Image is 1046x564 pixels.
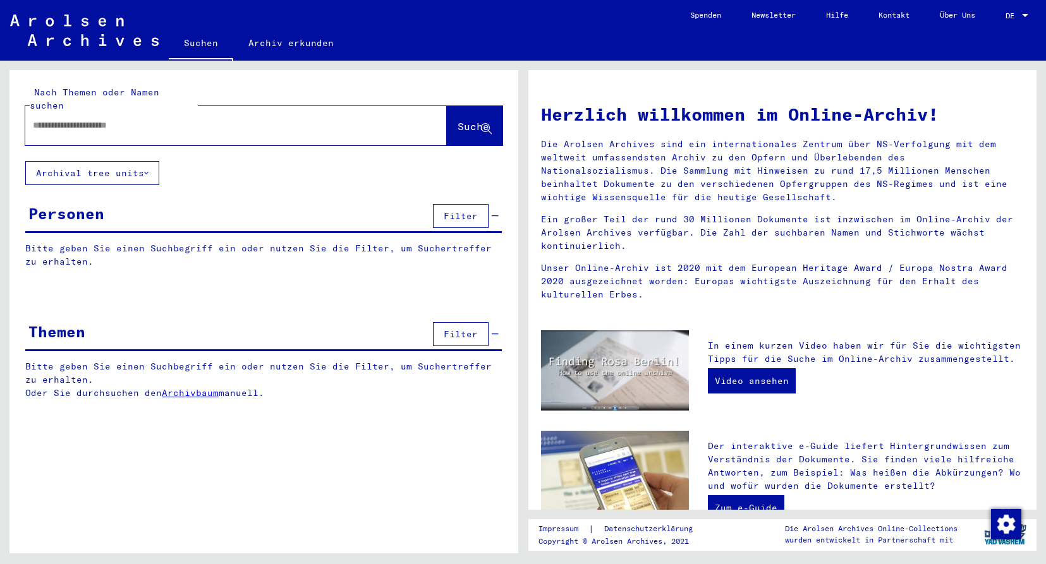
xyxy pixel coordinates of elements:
p: Copyright © Arolsen Archives, 2021 [538,536,708,547]
p: Die Arolsen Archives sind ein internationales Zentrum über NS-Verfolgung mit dem weltweit umfasse... [541,138,1025,204]
div: | [538,522,708,536]
p: Unser Online-Archiv ist 2020 mit dem European Heritage Award / Europa Nostra Award 2020 ausgezeic... [541,261,1025,301]
button: Filter [433,322,489,346]
p: Bitte geben Sie einen Suchbegriff ein oder nutzen Sie die Filter, um Suchertreffer zu erhalten. [25,242,502,268]
a: Archivbaum [162,387,219,399]
div: Zustimmung ändern [990,508,1021,539]
a: Datenschutzerklärung [594,522,708,536]
h1: Herzlich willkommen im Online-Archiv! [541,101,1025,128]
a: Zum e-Guide [708,495,784,520]
p: Bitte geben Sie einen Suchbegriff ein oder nutzen Sie die Filter, um Suchertreffer zu erhalten. O... [25,360,502,400]
div: Themen [28,320,85,343]
a: Archiv erkunden [233,28,349,58]
p: wurden entwickelt in Partnerschaft mit [785,534,958,546]
button: Archival tree units [25,161,159,185]
span: Filter [444,328,478,340]
span: Suche [458,120,489,133]
img: eguide.jpg [541,431,690,530]
img: yv_logo.png [982,519,1029,550]
p: In einem kurzen Video haben wir für Sie die wichtigsten Tipps für die Suche im Online-Archiv zusa... [708,339,1024,366]
p: Der interaktive e-Guide liefert Hintergrundwissen zum Verständnis der Dokumente. Sie finden viele... [708,440,1024,493]
img: video.jpg [541,330,690,411]
a: Impressum [538,522,588,536]
span: DE [1006,11,1019,20]
img: Zustimmung ändern [991,509,1021,539]
mat-label: Nach Themen oder Namen suchen [30,87,159,111]
a: Suchen [169,28,233,61]
a: Video ansehen [708,368,796,393]
div: Personen [28,202,104,225]
p: Die Arolsen Archives Online-Collections [785,523,958,534]
img: Arolsen_neg.svg [10,15,159,46]
span: Filter [444,210,478,222]
button: Suche [447,106,502,145]
p: Ein großer Teil der rund 30 Millionen Dokumente ist inzwischen im Online-Archiv der Arolsen Archi... [541,213,1025,253]
button: Filter [433,204,489,228]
